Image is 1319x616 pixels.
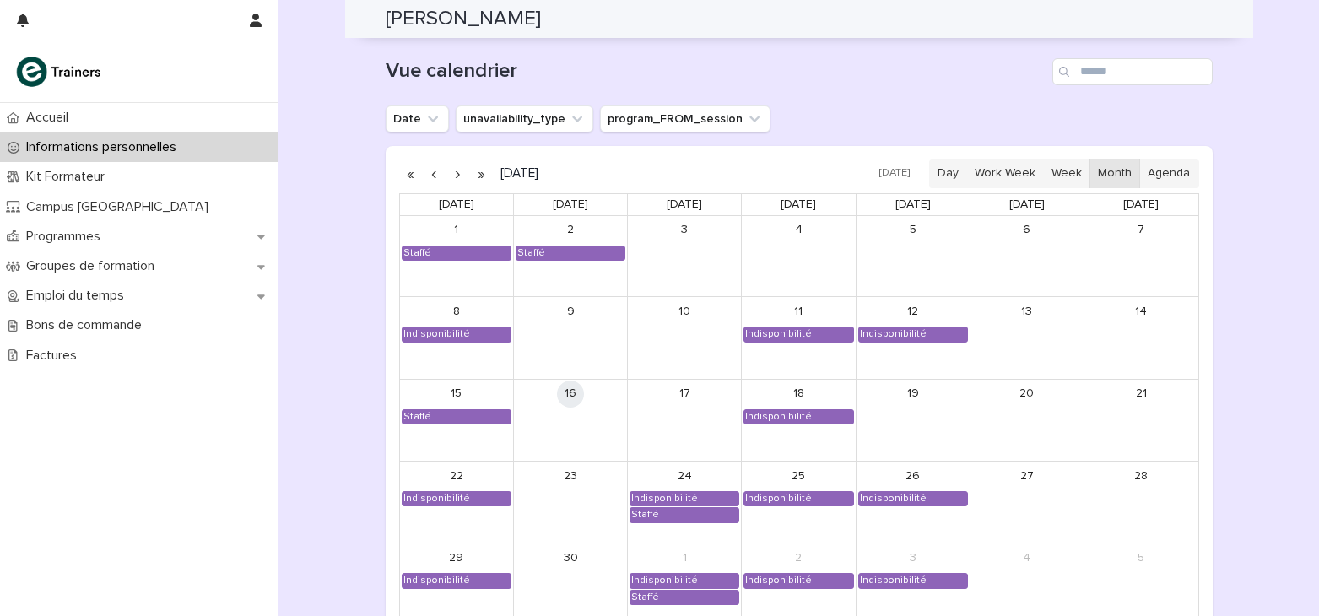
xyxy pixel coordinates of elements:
td: September 1, 2025 [400,216,514,297]
td: September 21, 2025 [1084,379,1197,461]
button: Previous month [423,160,446,187]
a: Saturday [1006,194,1048,215]
button: [DATE] [871,161,918,186]
td: September 11, 2025 [742,297,856,379]
button: program_FROM_session [600,105,770,132]
a: September 26, 2025 [900,462,927,489]
div: Indisponibilité [630,492,699,505]
td: September 7, 2025 [1084,216,1197,297]
td: September 22, 2025 [400,461,514,543]
a: September 18, 2025 [785,381,812,408]
div: Indisponibilité [403,327,471,341]
div: Indisponibilité [859,574,927,587]
a: September 5, 2025 [900,217,927,244]
td: September 23, 2025 [514,461,628,543]
td: September 20, 2025 [970,379,1084,461]
p: Informations personnelles [19,139,190,155]
a: Sunday [1120,194,1162,215]
a: September 24, 2025 [671,462,698,489]
div: Staffé [630,591,660,604]
a: Thursday [777,194,819,215]
a: September 9, 2025 [557,298,584,325]
a: October 3, 2025 [900,544,927,571]
div: Indisponibilité [630,574,699,587]
a: September 20, 2025 [1014,381,1041,408]
p: Programmes [19,229,114,245]
button: Date [386,105,449,132]
td: September 27, 2025 [970,461,1084,543]
div: Indisponibilité [403,574,471,587]
img: K0CqGN7SDeD6s4JG8KQk [14,55,106,89]
td: September 17, 2025 [628,379,742,461]
td: September 10, 2025 [628,297,742,379]
input: Search [1052,58,1213,85]
a: September 10, 2025 [671,298,698,325]
td: September 24, 2025 [628,461,742,543]
td: September 4, 2025 [742,216,856,297]
p: Campus [GEOGRAPHIC_DATA] [19,199,222,215]
h2: [PERSON_NAME] [386,7,541,31]
div: Staffé [403,246,432,260]
td: September 8, 2025 [400,297,514,379]
a: September 28, 2025 [1127,462,1154,489]
button: Next year [470,160,494,187]
button: Agenda [1139,159,1198,188]
td: September 26, 2025 [856,461,970,543]
a: September 27, 2025 [1014,462,1041,489]
a: Wednesday [663,194,705,215]
a: September 21, 2025 [1127,381,1154,408]
button: Day [929,159,967,188]
a: September 8, 2025 [443,298,470,325]
td: September 25, 2025 [742,461,856,543]
a: September 23, 2025 [557,462,584,489]
p: Kit Formateur [19,169,118,185]
a: October 1, 2025 [671,544,698,571]
button: Previous year [399,160,423,187]
a: October 5, 2025 [1127,544,1154,571]
td: September 16, 2025 [514,379,628,461]
div: Staffé [403,410,432,424]
td: September 15, 2025 [400,379,514,461]
div: Indisponibilité [744,492,813,505]
td: September 13, 2025 [970,297,1084,379]
p: Accueil [19,110,82,126]
a: September 30, 2025 [557,544,584,571]
a: September 15, 2025 [443,381,470,408]
a: September 11, 2025 [785,298,812,325]
a: September 2, 2025 [557,217,584,244]
div: Indisponibilité [744,327,813,341]
div: Indisponibilité [403,492,471,505]
div: Staffé [630,508,660,521]
td: September 9, 2025 [514,297,628,379]
button: Next month [446,160,470,187]
a: September 17, 2025 [671,381,698,408]
a: September 3, 2025 [671,217,698,244]
td: September 14, 2025 [1084,297,1197,379]
div: Indisponibilité [744,410,813,424]
a: September 13, 2025 [1014,298,1041,325]
div: Indisponibilité [744,574,813,587]
a: September 29, 2025 [443,544,470,571]
a: September 25, 2025 [785,462,812,489]
a: Friday [892,194,934,215]
td: September 5, 2025 [856,216,970,297]
button: unavailability_type [456,105,593,132]
td: September 2, 2025 [514,216,628,297]
a: October 2, 2025 [785,544,812,571]
a: September 16, 2025 [557,381,584,408]
div: Indisponibilité [859,327,927,341]
a: September 7, 2025 [1127,217,1154,244]
button: Week [1043,159,1090,188]
td: September 6, 2025 [970,216,1084,297]
div: Indisponibilité [859,492,927,505]
p: Emploi du temps [19,288,138,304]
a: September 22, 2025 [443,462,470,489]
div: Staffé [516,246,546,260]
td: September 28, 2025 [1084,461,1197,543]
h2: [DATE] [494,167,538,180]
td: September 3, 2025 [628,216,742,297]
p: Factures [19,348,90,364]
a: October 4, 2025 [1014,544,1041,571]
td: September 12, 2025 [856,297,970,379]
